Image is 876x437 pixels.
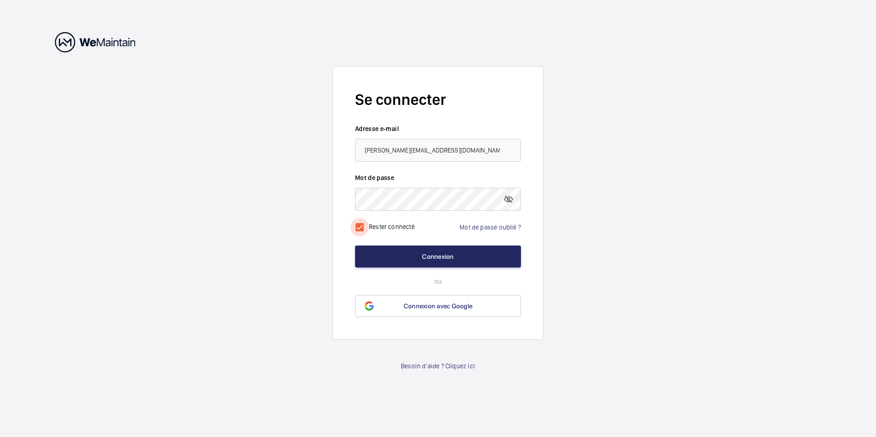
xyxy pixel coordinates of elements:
[369,223,415,230] label: Rester connecté
[401,361,475,371] a: Besoin d'aide ? Cliquez ici
[355,89,521,110] h2: Se connecter
[355,124,521,133] label: Adresse e-mail
[355,173,521,182] label: Mot de passe
[460,224,521,231] a: Mot de passe oublié ?
[404,302,472,310] span: Connexion avec Google
[355,277,521,286] p: ou
[355,246,521,268] button: Connexion
[355,139,521,162] input: Votre adresse e-mail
